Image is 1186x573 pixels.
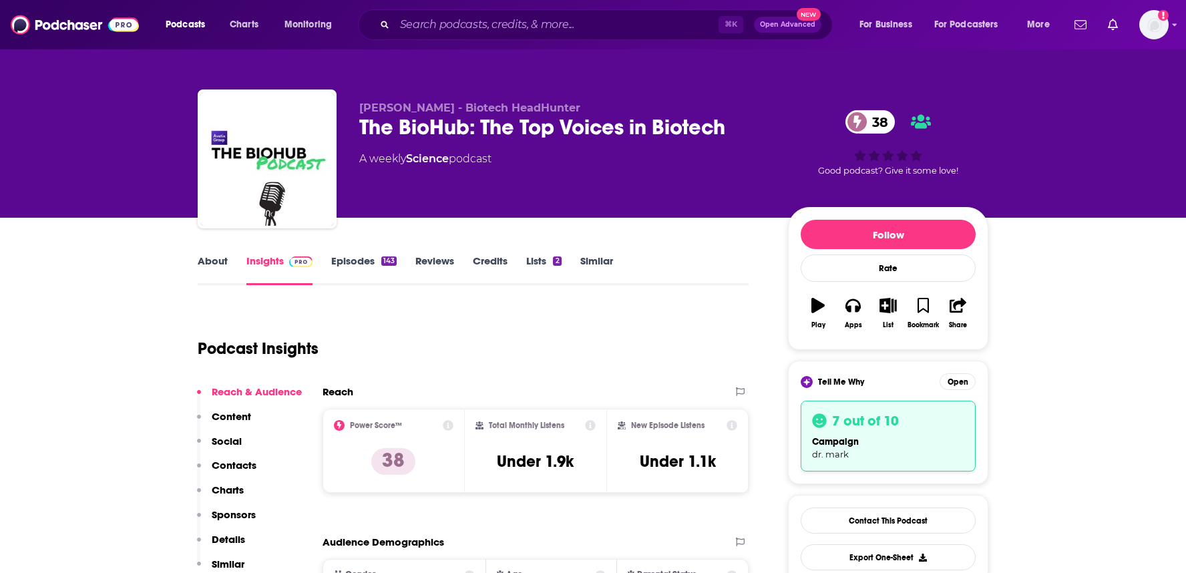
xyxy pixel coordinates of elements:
[212,385,302,398] p: Reach & Audience
[1139,10,1169,39] img: User Profile
[760,21,815,28] span: Open Advanced
[415,254,454,285] a: Reviews
[359,151,491,167] div: A weekly podcast
[631,421,705,430] h2: New Episode Listens
[1139,10,1169,39] span: Logged in as TaftCommunications
[381,256,397,266] div: 143
[359,102,580,114] span: [PERSON_NAME] - Biotech HeadHunter
[803,378,811,386] img: tell me why sparkle
[797,8,821,21] span: New
[940,373,976,390] button: Open
[818,377,864,387] span: Tell Me Why
[197,484,244,508] button: Charts
[1018,14,1066,35] button: open menu
[406,152,449,165] a: Science
[212,558,244,570] p: Similar
[246,254,313,285] a: InsightsPodchaser Pro
[11,12,139,37] img: Podchaser - Follow, Share and Rate Podcasts
[197,385,302,410] button: Reach & Audience
[818,166,958,176] span: Good podcast? Give it some love!
[212,508,256,521] p: Sponsors
[788,102,988,184] div: 38Good podcast? Give it some love!
[640,451,716,471] h3: Under 1.1k
[275,14,349,35] button: open menu
[371,448,415,475] p: 38
[350,421,402,430] h2: Power Score™
[812,449,849,459] span: dr. mark
[221,14,266,35] a: Charts
[212,459,256,471] p: Contacts
[845,321,862,329] div: Apps
[1139,10,1169,39] button: Show profile menu
[1158,10,1169,21] svg: Add a profile image
[371,9,845,40] div: Search podcasts, credits, & more...
[497,451,574,471] h3: Under 1.9k
[801,508,976,534] a: Contact This Podcast
[908,321,939,329] div: Bookmark
[754,17,821,33] button: Open AdvancedNew
[289,256,313,267] img: Podchaser Pro
[323,385,353,398] h2: Reach
[926,14,1018,35] button: open menu
[835,289,870,337] button: Apps
[553,256,561,266] div: 2
[801,289,835,337] button: Play
[832,412,899,429] h3: 7 out of 10
[200,92,334,226] img: The BioHub: The Top Voices in Biotech
[801,544,976,570] button: Export One-Sheet
[949,321,967,329] div: Share
[212,484,244,496] p: Charts
[859,15,912,34] span: For Business
[197,435,242,459] button: Social
[166,15,205,34] span: Podcasts
[883,321,894,329] div: List
[850,14,929,35] button: open menu
[230,15,258,34] span: Charts
[395,14,719,35] input: Search podcasts, credits, & more...
[197,508,256,533] button: Sponsors
[197,410,251,435] button: Content
[801,254,976,282] div: Rate
[198,254,228,285] a: About
[284,15,332,34] span: Monitoring
[526,254,561,285] a: Lists2
[212,410,251,423] p: Content
[197,459,256,484] button: Contacts
[801,220,976,249] button: Follow
[331,254,397,285] a: Episodes143
[859,110,895,134] span: 38
[473,254,508,285] a: Credits
[811,321,825,329] div: Play
[719,16,743,33] span: ⌘ K
[906,289,940,337] button: Bookmark
[845,110,895,134] a: 38
[1069,13,1092,36] a: Show notifications dropdown
[212,533,245,546] p: Details
[941,289,976,337] button: Share
[580,254,613,285] a: Similar
[934,15,998,34] span: For Podcasters
[1027,15,1050,34] span: More
[212,435,242,447] p: Social
[489,421,564,430] h2: Total Monthly Listens
[323,536,444,548] h2: Audience Demographics
[812,436,859,447] span: campaign
[871,289,906,337] button: List
[1103,13,1123,36] a: Show notifications dropdown
[198,339,319,359] h1: Podcast Insights
[156,14,222,35] button: open menu
[197,533,245,558] button: Details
